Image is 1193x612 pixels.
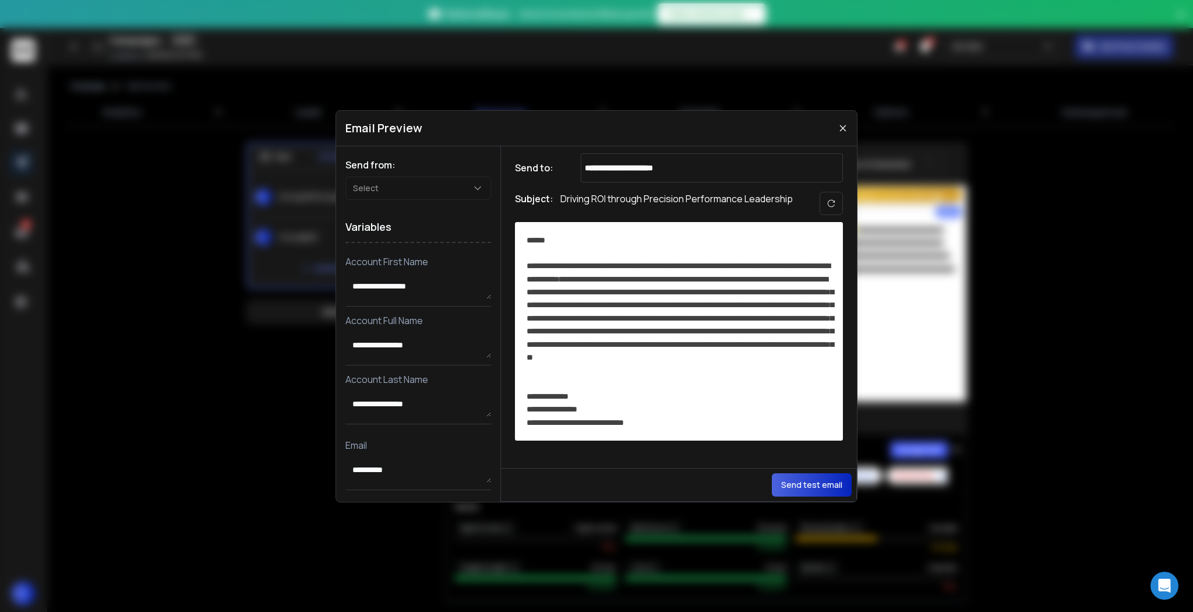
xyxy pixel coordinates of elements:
h1: Send from: [345,158,491,172]
h1: Variables [345,212,491,243]
h1: Email Preview [345,120,422,136]
h1: Subject: [515,192,553,215]
h1: Send to: [515,161,562,175]
p: Account Full Name [345,314,491,328]
p: Account First Name [345,255,491,269]
p: Email [345,438,491,452]
p: Account Last Name [345,372,491,386]
button: Send test email [772,473,852,497]
p: Driving ROI through Precision Performance Leadership [560,192,793,215]
div: Open Intercom Messenger [1150,572,1178,600]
